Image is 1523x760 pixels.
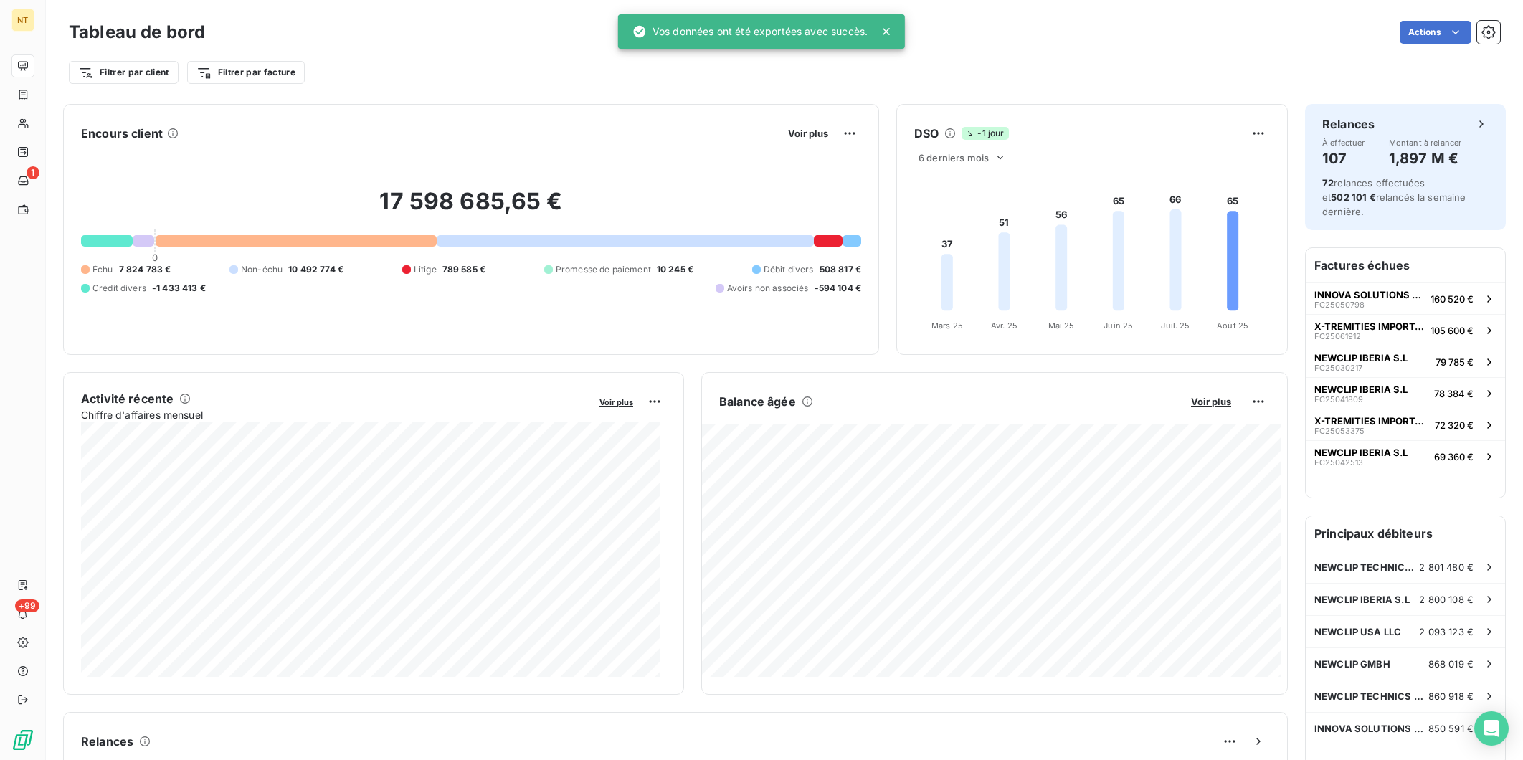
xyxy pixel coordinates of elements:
[1434,388,1474,399] span: 78 384 €
[187,61,305,84] button: Filtrer par facture
[1314,447,1408,458] span: NEWCLIP IBERIA S.L
[11,9,34,32] div: NT
[1217,320,1248,331] tspan: Août 25
[81,390,174,407] h6: Activité récente
[241,263,283,276] span: Non-échu
[1389,138,1462,147] span: Montant à relancer
[931,320,963,331] tspan: Mars 25
[1322,115,1375,133] h6: Relances
[1322,138,1365,147] span: À effectuer
[1419,561,1474,573] span: 2 801 480 €
[1400,21,1471,44] button: Actions
[1306,516,1505,551] h6: Principaux débiteurs
[1419,594,1474,605] span: 2 800 108 €
[1314,384,1408,395] span: NEWCLIP IBERIA S.L
[1331,191,1375,203] span: 502 101 €
[1314,289,1425,300] span: INNOVA SOLUTIONS SPA
[1306,377,1505,409] button: NEWCLIP IBERIA S.LFC2504180978 384 €
[599,397,633,407] span: Voir plus
[632,19,868,44] div: Vos données ont été exportées avec succès.
[1314,594,1410,605] span: NEWCLIP IBERIA S.L
[1428,690,1474,702] span: 860 918 €
[820,263,861,276] span: 508 817 €
[991,320,1017,331] tspan: Avr. 25
[1431,293,1474,305] span: 160 520 €
[152,252,158,263] span: 0
[1314,626,1401,637] span: NEWCLIP USA LLC
[595,395,637,408] button: Voir plus
[1161,320,1190,331] tspan: Juil. 25
[1428,723,1474,734] span: 850 591 €
[81,733,133,750] h6: Relances
[1419,626,1474,637] span: 2 093 123 €
[1306,346,1505,377] button: NEWCLIP IBERIA S.LFC2503021779 785 €
[81,407,589,422] span: Chiffre d'affaires mensuel
[784,127,832,140] button: Voir plus
[657,263,693,276] span: 10 245 €
[1314,458,1363,467] span: FC25042513
[15,599,39,612] span: +99
[1322,177,1466,217] span: relances effectuées et relancés la semaine dernière.
[81,187,861,230] h2: 17 598 685,65 €
[1314,561,1419,573] span: NEWCLIP TECHNICS AUSTRALIA PTY
[1306,248,1505,282] h6: Factures échues
[442,263,485,276] span: 789 585 €
[92,263,113,276] span: Échu
[1306,282,1505,314] button: INNOVA SOLUTIONS SPAFC25050798160 520 €
[1434,451,1474,462] span: 69 360 €
[1431,325,1474,336] span: 105 600 €
[1435,419,1474,431] span: 72 320 €
[11,728,34,751] img: Logo LeanPay
[1314,320,1425,332] span: X-TREMITIES IMPORTADORA E DISTRIBUI
[962,127,1008,140] span: -1 jour
[1191,396,1231,407] span: Voir plus
[727,282,809,295] span: Avoirs non associés
[815,282,862,295] span: -594 104 €
[1322,177,1334,189] span: 72
[414,263,437,276] span: Litige
[556,263,651,276] span: Promesse de paiement
[92,282,146,295] span: Crédit divers
[27,166,39,179] span: 1
[11,169,34,192] a: 1
[764,263,814,276] span: Débit divers
[69,19,205,45] h3: Tableau de bord
[1314,658,1390,670] span: NEWCLIP GMBH
[1322,147,1365,170] h4: 107
[914,125,939,142] h6: DSO
[1314,415,1429,427] span: X-TREMITIES IMPORTADORA E DISTRIBUI
[69,61,179,84] button: Filtrer par client
[1187,395,1235,408] button: Voir plus
[1314,364,1362,372] span: FC25030217
[152,282,206,295] span: -1 433 413 €
[119,263,171,276] span: 7 824 783 €
[1314,427,1365,435] span: FC25053375
[788,128,828,139] span: Voir plus
[1474,711,1509,746] div: Open Intercom Messenger
[1104,320,1133,331] tspan: Juin 25
[1314,690,1428,702] span: NEWCLIP TECHNICS JAPAN KK
[1306,409,1505,440] button: X-TREMITIES IMPORTADORA E DISTRIBUIFC2505337572 320 €
[719,393,796,410] h6: Balance âgée
[1306,440,1505,472] button: NEWCLIP IBERIA S.LFC2504251369 360 €
[1436,356,1474,368] span: 79 785 €
[919,152,989,163] span: 6 derniers mois
[1314,352,1408,364] span: NEWCLIP IBERIA S.L
[1389,147,1462,170] h4: 1,897 M €
[1314,723,1428,734] span: INNOVA SOLUTIONS SPA
[1048,320,1075,331] tspan: Mai 25
[1428,658,1474,670] span: 868 019 €
[1306,314,1505,346] button: X-TREMITIES IMPORTADORA E DISTRIBUIFC25061912105 600 €
[1314,395,1363,404] span: FC25041809
[288,263,343,276] span: 10 492 774 €
[81,125,163,142] h6: Encours client
[1314,332,1361,341] span: FC25061912
[1314,300,1365,309] span: FC25050798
